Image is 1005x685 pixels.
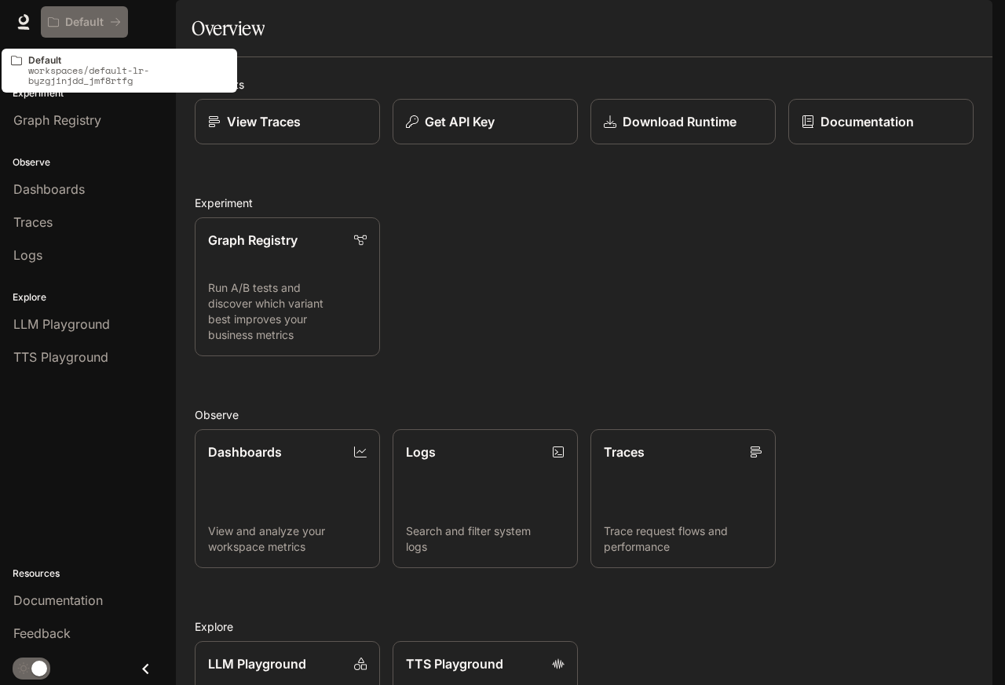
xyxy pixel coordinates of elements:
[208,443,282,461] p: Dashboards
[195,406,974,423] h2: Observe
[192,13,265,44] h1: Overview
[590,429,776,568] a: TracesTrace request flows and performance
[393,99,578,144] button: Get API Key
[604,523,762,555] p: Trace request flows and performance
[208,654,306,673] p: LLM Playground
[406,654,503,673] p: TTS Playground
[788,99,974,144] a: Documentation
[227,112,301,131] p: View Traces
[820,112,914,131] p: Documentation
[590,99,776,144] a: Download Runtime
[393,429,578,568] a: LogsSearch and filter system logs
[195,76,974,93] h2: Shortcuts
[28,55,228,65] p: Default
[425,112,495,131] p: Get API Key
[406,443,436,461] p: Logs
[28,65,228,86] p: workspaces/default-lr-byzgjinjdd_jmf8rtfg
[208,280,367,343] p: Run A/B tests and discover which variant best improves your business metrics
[41,6,128,38] button: All workspaces
[195,99,380,144] a: View Traces
[623,112,736,131] p: Download Runtime
[195,217,380,356] a: Graph RegistryRun A/B tests and discover which variant best improves your business metrics
[208,231,298,250] p: Graph Registry
[604,443,645,461] p: Traces
[195,618,974,635] h2: Explore
[195,429,380,568] a: DashboardsView and analyze your workspace metrics
[208,523,367,555] p: View and analyze your workspace metrics
[406,523,565,555] p: Search and filter system logs
[195,195,974,211] h2: Experiment
[65,16,104,29] p: Default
